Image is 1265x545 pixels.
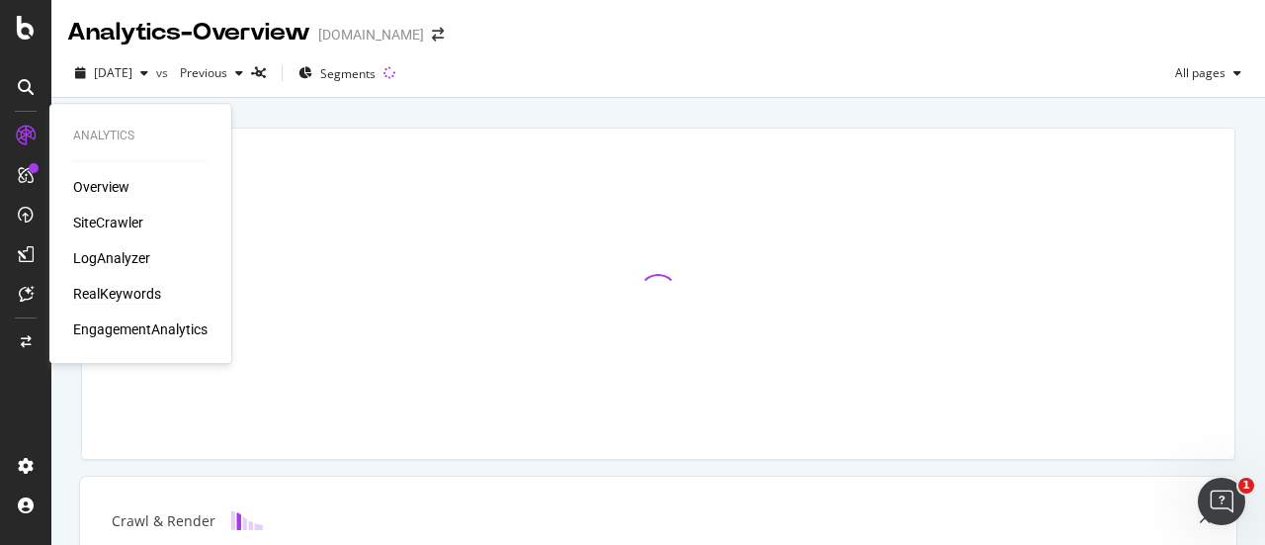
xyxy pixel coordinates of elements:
[1238,478,1254,494] span: 1
[94,64,132,81] span: 2025 Sep. 2nd
[320,65,376,82] span: Segments
[73,284,161,304] a: RealKeywords
[73,248,150,268] a: LogAnalyzer
[112,511,215,531] div: Crawl & Render
[432,28,444,42] div: arrow-right-arrow-left
[67,57,156,89] button: [DATE]
[1198,478,1245,525] iframe: Intercom live chat
[73,319,208,339] a: EngagementAnalytics
[318,25,424,45] div: [DOMAIN_NAME]
[1167,64,1225,81] span: All pages
[1167,57,1249,89] button: All pages
[172,57,251,89] button: Previous
[231,511,263,530] img: block-icon
[291,57,383,89] button: Segments
[73,128,208,144] div: Analytics
[172,64,227,81] span: Previous
[73,177,129,197] a: Overview
[67,16,310,49] div: Analytics - Overview
[156,64,172,81] span: vs
[73,213,143,232] a: SiteCrawler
